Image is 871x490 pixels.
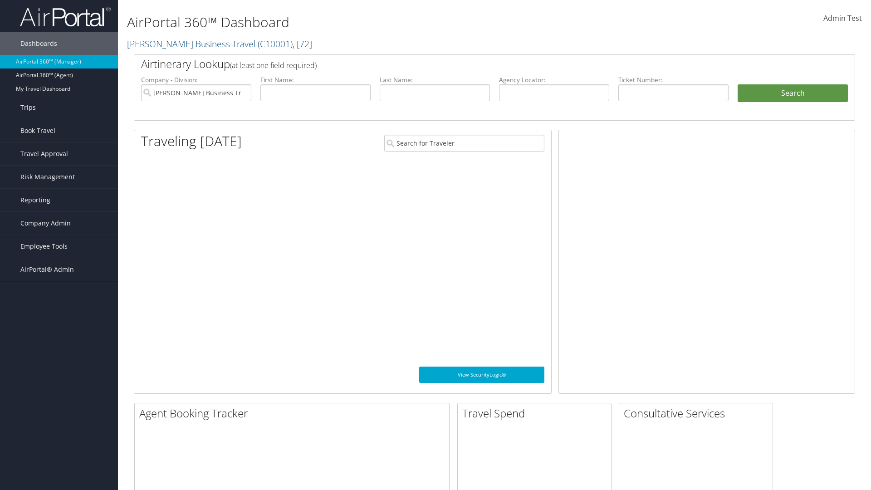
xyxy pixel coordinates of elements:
[139,406,449,421] h2: Agent Booking Tracker
[20,212,71,235] span: Company Admin
[823,13,862,23] span: Admin Test
[127,13,617,32] h1: AirPortal 360™ Dashboard
[20,189,50,211] span: Reporting
[384,135,544,152] input: Search for Traveler
[258,38,293,50] span: ( C10001 )
[20,6,111,27] img: airportal-logo.png
[20,235,68,258] span: Employee Tools
[462,406,611,421] h2: Travel Spend
[20,32,57,55] span: Dashboards
[20,166,75,188] span: Risk Management
[293,38,312,50] span: , [ 72 ]
[141,56,788,72] h2: Airtinerary Lookup
[260,75,371,84] label: First Name:
[20,119,55,142] span: Book Travel
[499,75,609,84] label: Agency Locator:
[20,258,74,281] span: AirPortal® Admin
[380,75,490,84] label: Last Name:
[20,96,36,119] span: Trips
[230,60,317,70] span: (at least one field required)
[624,406,773,421] h2: Consultative Services
[141,75,251,84] label: Company - Division:
[618,75,729,84] label: Ticket Number:
[20,142,68,165] span: Travel Approval
[419,367,544,383] a: View SecurityLogic®
[738,84,848,103] button: Search
[141,132,242,151] h1: Traveling [DATE]
[823,5,862,33] a: Admin Test
[127,38,312,50] a: [PERSON_NAME] Business Travel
